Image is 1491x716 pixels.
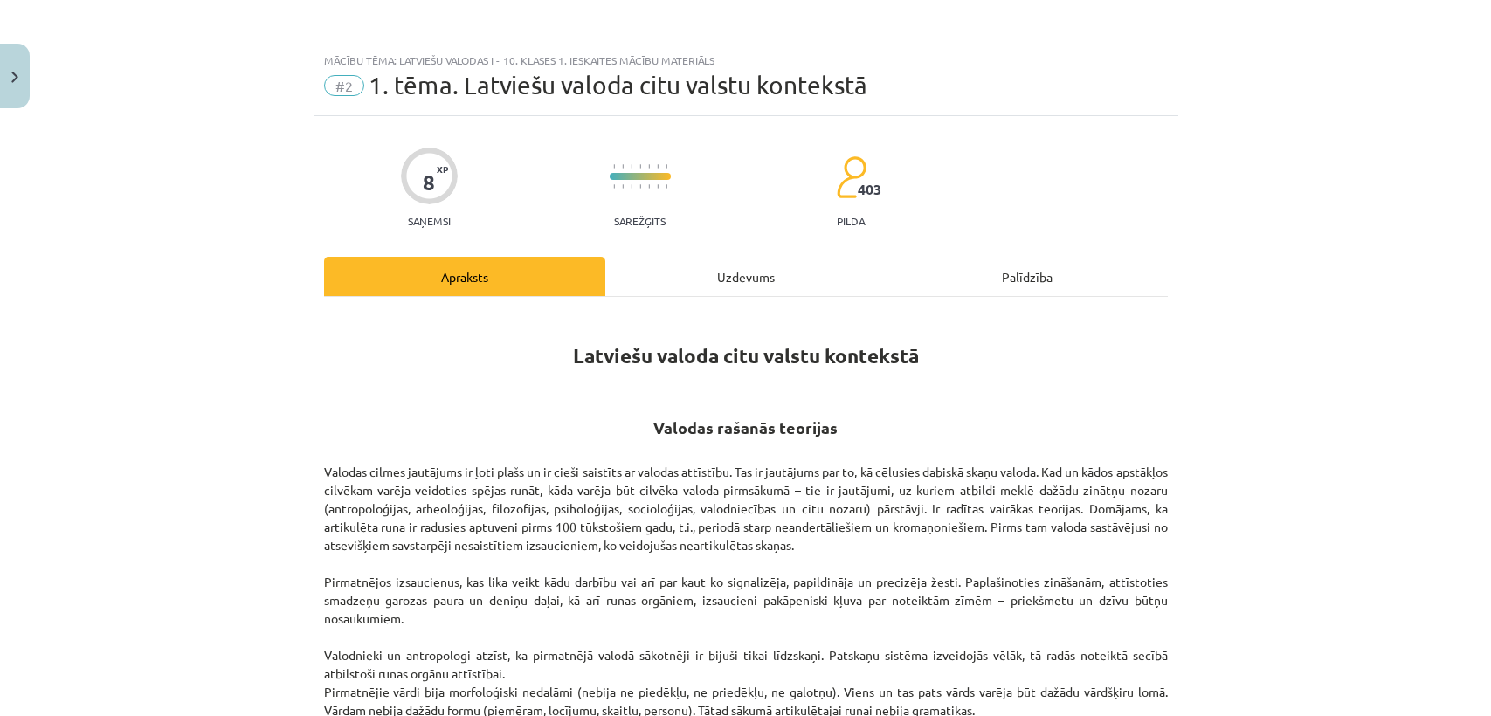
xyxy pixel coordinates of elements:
div: Palīdzība [887,257,1168,296]
span: 1. tēma. Latviešu valoda citu valstu kontekstā [369,71,867,100]
strong: Latviešu valoda citu valstu kontekstā [573,343,919,368]
img: icon-short-line-57e1e144782c952c97e751825c79c345078a6d821885a25fce030b3d8c18986b.svg [666,164,667,169]
img: icon-short-line-57e1e144782c952c97e751825c79c345078a6d821885a25fce030b3d8c18986b.svg [648,184,650,189]
img: icon-short-line-57e1e144782c952c97e751825c79c345078a6d821885a25fce030b3d8c18986b.svg [657,184,659,189]
p: Sarežģīts [614,215,666,227]
img: icon-short-line-57e1e144782c952c97e751825c79c345078a6d821885a25fce030b3d8c18986b.svg [622,184,624,189]
img: icon-short-line-57e1e144782c952c97e751825c79c345078a6d821885a25fce030b3d8c18986b.svg [648,164,650,169]
div: 8 [423,170,435,195]
img: icon-short-line-57e1e144782c952c97e751825c79c345078a6d821885a25fce030b3d8c18986b.svg [622,164,624,169]
img: icon-short-line-57e1e144782c952c97e751825c79c345078a6d821885a25fce030b3d8c18986b.svg [639,184,641,189]
img: icon-short-line-57e1e144782c952c97e751825c79c345078a6d821885a25fce030b3d8c18986b.svg [613,184,615,189]
span: #2 [324,75,364,96]
span: XP [437,164,448,174]
img: students-c634bb4e5e11cddfef0936a35e636f08e4e9abd3cc4e673bd6f9a4125e45ecb1.svg [836,155,866,199]
div: Apraksts [324,257,605,296]
span: 403 [858,182,881,197]
img: icon-short-line-57e1e144782c952c97e751825c79c345078a6d821885a25fce030b3d8c18986b.svg [631,164,632,169]
img: icon-close-lesson-0947bae3869378f0d4975bcd49f059093ad1ed9edebbc8119c70593378902aed.svg [11,72,18,83]
p: pilda [837,215,865,227]
div: Uzdevums [605,257,887,296]
img: icon-short-line-57e1e144782c952c97e751825c79c345078a6d821885a25fce030b3d8c18986b.svg [631,184,632,189]
div: Mācību tēma: Latviešu valodas i - 10. klases 1. ieskaites mācību materiāls [324,54,1168,66]
img: icon-short-line-57e1e144782c952c97e751825c79c345078a6d821885a25fce030b3d8c18986b.svg [613,164,615,169]
img: icon-short-line-57e1e144782c952c97e751825c79c345078a6d821885a25fce030b3d8c18986b.svg [666,184,667,189]
strong: Valodas rašanās teorijas [653,417,838,437]
p: Saņemsi [401,215,458,227]
img: icon-short-line-57e1e144782c952c97e751825c79c345078a6d821885a25fce030b3d8c18986b.svg [657,164,659,169]
img: icon-short-line-57e1e144782c952c97e751825c79c345078a6d821885a25fce030b3d8c18986b.svg [639,164,641,169]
